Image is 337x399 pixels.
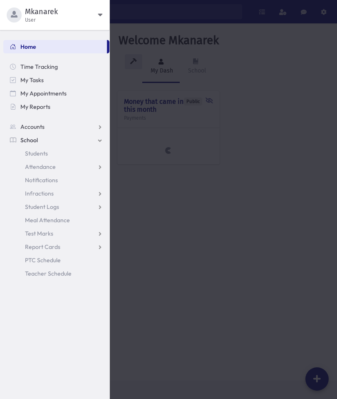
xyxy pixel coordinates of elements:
span: Report Cards [25,243,60,251]
span: School [20,136,38,144]
a: PTC Schedule [3,253,109,267]
a: My Tasks [3,73,109,87]
span: My Appointments [20,90,67,97]
span: Students [25,150,48,157]
a: School [3,133,109,147]
span: Mkanarek [25,7,98,17]
a: My Appointments [3,87,109,100]
span: Teacher Schedule [25,270,72,277]
span: Meal Attendance [25,216,70,224]
span: My Tasks [20,76,44,84]
a: My Reports [3,100,109,113]
span: Home [20,43,36,50]
a: Notifications [3,173,109,187]
a: Teacher Schedule [3,267,109,280]
a: Infractions [3,187,109,200]
a: Home [3,40,107,53]
a: Attendance [3,160,109,173]
span: Student Logs [25,203,59,211]
a: Time Tracking [3,60,109,73]
a: Accounts [3,120,109,133]
span: PTC Schedule [25,256,61,264]
span: Accounts [20,123,45,130]
span: Test Marks [25,230,53,237]
a: Meal Attendance [3,213,109,227]
span: Time Tracking [20,63,58,70]
a: Student Logs [3,200,109,213]
a: Test Marks [3,227,109,240]
span: User [25,17,98,23]
span: Infractions [25,190,54,197]
span: Notifications [25,176,58,184]
a: Report Cards [3,240,109,253]
span: My Reports [20,103,50,110]
a: Students [3,147,109,160]
span: Attendance [25,163,56,171]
